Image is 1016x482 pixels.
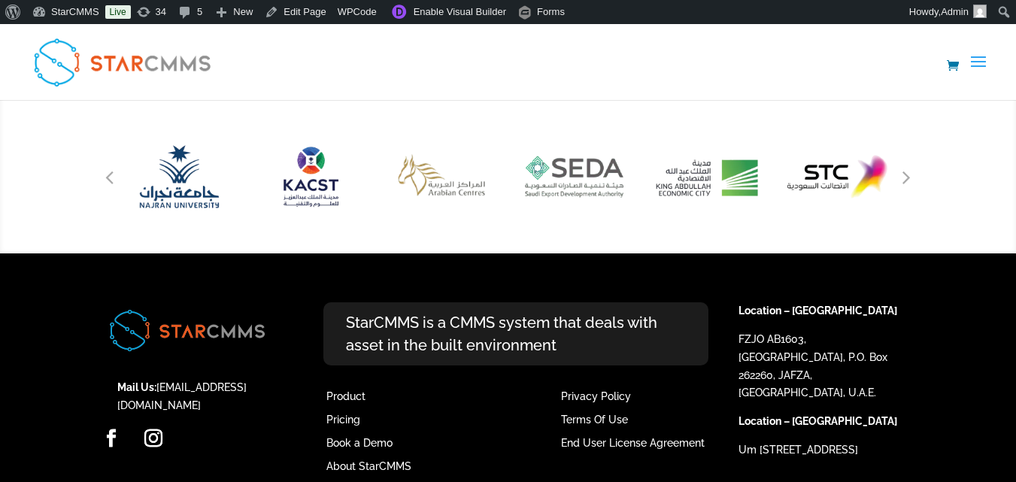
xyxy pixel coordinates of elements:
[121,123,238,231] div: 32 / 51
[323,302,708,365] p: StarCMMS is a CMMS system that deals with asset in the built environment
[326,390,365,402] a: Product
[941,410,1016,482] iframe: Chat Widget
[738,441,908,459] p: Um [STREET_ADDRESS]
[384,123,501,231] div: 34 / 51
[326,460,411,472] a: About StarCMMS
[121,123,238,231] img: Najran University Logo
[105,5,131,19] a: Live
[326,414,360,426] a: Pricing
[102,302,271,358] img: Image
[779,123,896,231] img: STC Logo
[738,415,897,427] strong: Location – [GEOGRAPHIC_DATA]
[516,123,632,231] div: 35 / 51
[117,381,247,411] a: [EMAIL_ADDRESS][DOMAIN_NAME]
[561,390,631,402] a: Privacy Policy
[738,305,897,317] strong: Location – [GEOGRAPHIC_DATA]
[253,123,369,231] img: KACST Logo
[117,381,156,393] strong: Mail Us:
[561,414,628,426] a: Terms Of Use
[384,123,501,231] img: Arabian Centres
[973,5,987,18] img: Image
[26,30,219,93] img: StarCMMS
[253,123,369,231] div: 33 / 51
[648,123,764,231] img: King Abdullah Economic City Logo
[779,123,896,231] div: 37 / 51
[516,123,632,231] img: SEDA Logo
[561,437,705,449] a: End User License Agreement
[941,6,969,17] span: Admin
[738,331,908,413] p: FZJO AB1603, [GEOGRAPHIC_DATA], P.O. Box 262260, JAFZA, [GEOGRAPHIC_DATA], U.A.E.
[648,123,764,231] div: 36 / 51
[326,437,393,449] a: Book a Demo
